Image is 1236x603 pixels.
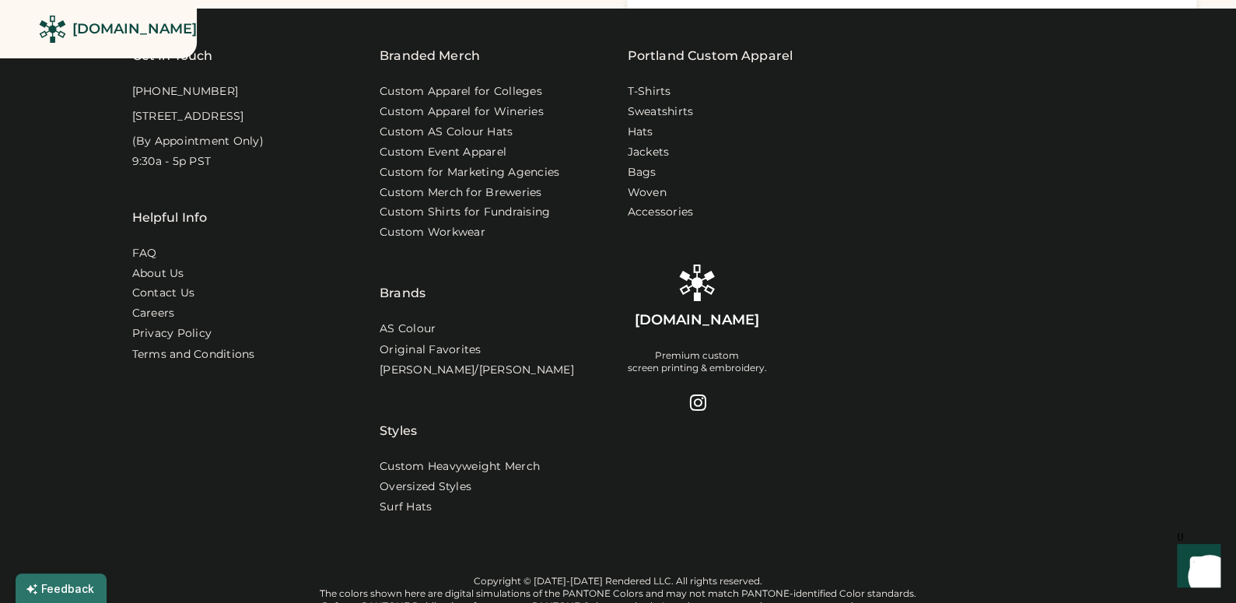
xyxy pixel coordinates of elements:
a: Jackets [628,145,670,160]
a: Custom Event Apparel [380,145,506,160]
a: Custom Apparel for Wineries [380,104,544,120]
iframe: Front Chat [1162,533,1229,600]
div: Helpful Info [132,209,208,227]
a: Oversized Styles [380,479,471,494]
a: Privacy Policy [132,326,212,342]
div: Terms and Conditions [132,346,255,362]
a: Sweatshirts [628,104,694,120]
a: FAQ [132,246,157,261]
a: T-Shirts [628,84,671,100]
div: [STREET_ADDRESS] [132,109,244,124]
div: Premium custom screen printing & embroidery. [628,349,767,373]
a: Original Favorites [380,342,481,357]
a: Accessories [628,205,694,220]
div: [PHONE_NUMBER] [132,84,239,100]
a: Custom Merch for Breweries [380,185,542,201]
a: Hats [628,124,653,140]
a: Bags [628,165,657,181]
a: Custom Heavyweight Merch [380,458,540,474]
a: AS Colour [380,321,436,337]
a: [PERSON_NAME]/[PERSON_NAME] [380,362,574,377]
a: Custom AS Colour Hats [380,124,513,140]
div: (By Appointment Only) [132,134,264,149]
a: Custom for Marketing Agencies [380,165,559,181]
a: Custom Workwear [380,225,485,240]
a: Careers [132,306,175,321]
div: [DOMAIN_NAME] [72,19,197,39]
div: Styles [380,382,417,440]
a: Custom Apparel for Colleges [380,84,542,100]
a: Contact Us [132,286,195,301]
a: Custom Shirts for Fundraising [380,205,550,220]
a: Woven [628,185,667,201]
div: Brands [380,245,425,303]
a: Surf Hats [380,499,432,514]
a: Portland Custom Apparel [628,47,793,65]
a: About Us [132,266,184,282]
img: Rendered Logo - Screens [39,16,66,43]
div: [DOMAIN_NAME] [635,310,759,330]
img: Rendered Logo - Screens [678,264,716,301]
div: Branded Merch [380,47,480,65]
div: 9:30a - 5p PST [132,154,212,170]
